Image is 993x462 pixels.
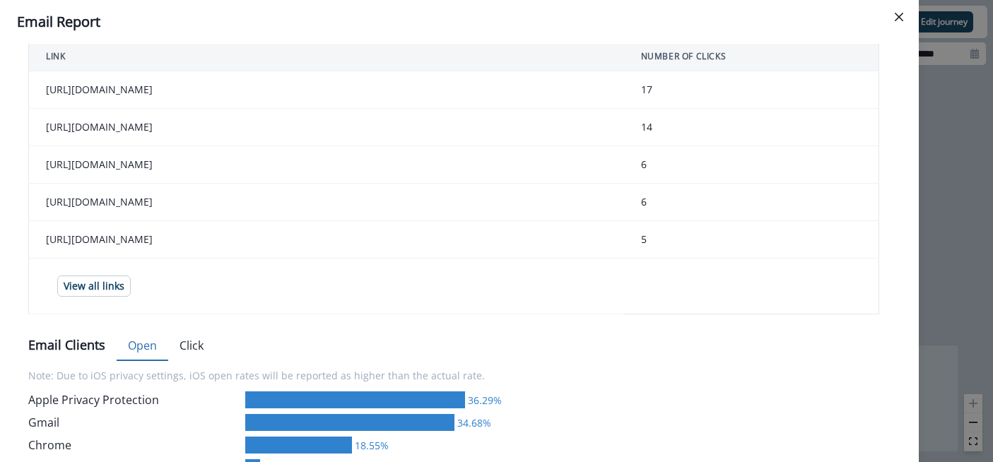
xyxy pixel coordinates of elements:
button: Click [168,331,215,361]
div: Email Report [17,11,902,32]
p: Note: Due to iOS privacy settings, iOS open rates will be reported as higher than the actual rate. [28,360,879,391]
th: NUMBER OF CLICKS [624,42,879,71]
div: Apple Privacy Protection [28,391,240,408]
div: 34.68% [454,415,491,430]
td: [URL][DOMAIN_NAME] [29,71,624,109]
td: [URL][DOMAIN_NAME] [29,221,624,259]
th: LINK [29,42,624,71]
td: 17 [624,71,879,109]
p: Email Clients [28,336,105,355]
td: 14 [624,109,879,146]
button: Open [117,331,168,361]
td: [URL][DOMAIN_NAME] [29,109,624,146]
div: Chrome [28,437,240,454]
td: [URL][DOMAIN_NAME] [29,146,624,184]
div: Gmail [28,414,240,431]
div: 36.29% [465,393,502,408]
td: 6 [624,184,879,221]
td: 6 [624,146,879,184]
button: Close [888,6,910,28]
p: View all links [64,280,124,292]
button: View all links [57,276,131,297]
td: 5 [624,221,879,259]
td: [URL][DOMAIN_NAME] [29,184,624,221]
div: 18.55% [352,438,389,453]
